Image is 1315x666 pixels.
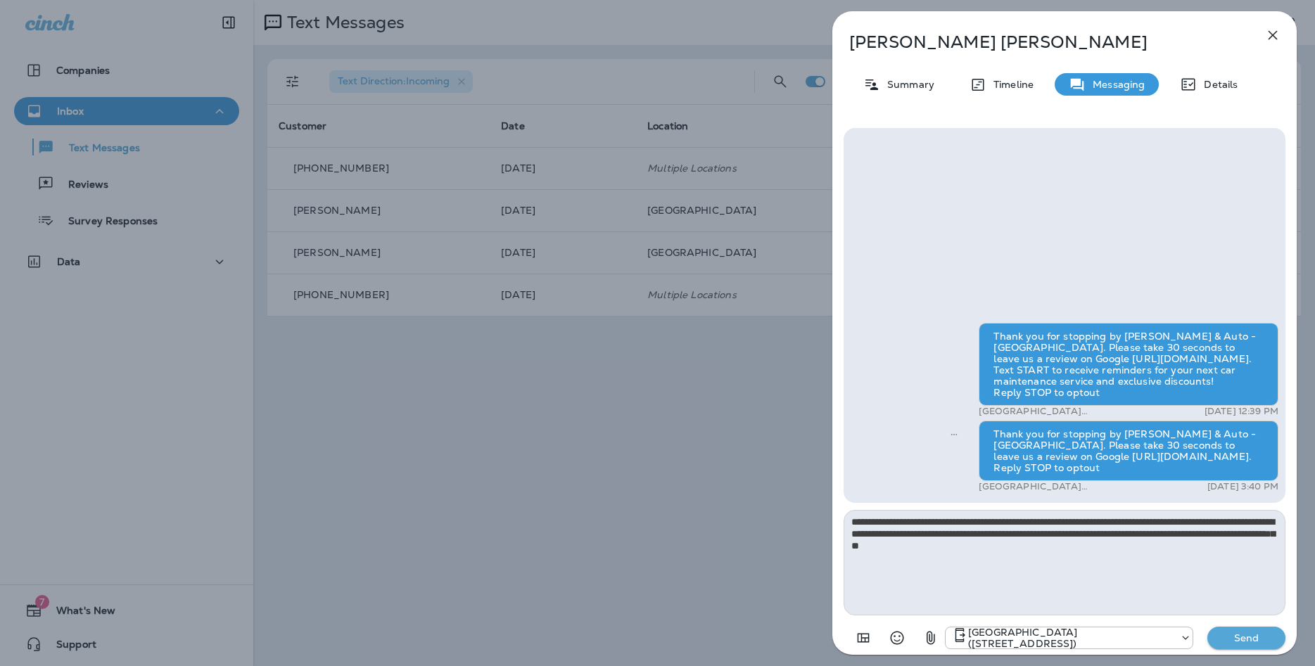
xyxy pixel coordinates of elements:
[1217,632,1276,644] p: Send
[880,79,934,90] p: Summary
[979,481,1158,492] p: [GEOGRAPHIC_DATA] ([STREET_ADDRESS])
[979,421,1278,481] div: Thank you for stopping by [PERSON_NAME] & Auto - [GEOGRAPHIC_DATA]. Please take 30 seconds to lea...
[951,427,958,440] span: Sent
[849,32,1233,52] p: [PERSON_NAME] [PERSON_NAME]
[986,79,1034,90] p: Timeline
[1207,481,1278,492] p: [DATE] 3:40 PM
[979,406,1158,417] p: [GEOGRAPHIC_DATA] ([STREET_ADDRESS])
[1205,406,1278,417] p: [DATE] 12:39 PM
[979,323,1278,406] div: Thank you for stopping by [PERSON_NAME] & Auto - [GEOGRAPHIC_DATA]. Please take 30 seconds to lea...
[1197,79,1238,90] p: Details
[1086,79,1145,90] p: Messaging
[1207,627,1285,649] button: Send
[883,624,911,652] button: Select an emoji
[946,627,1193,649] div: +1 (402) 339-2912
[968,627,1173,649] p: [GEOGRAPHIC_DATA] ([STREET_ADDRESS])
[849,624,877,652] button: Add in a premade template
